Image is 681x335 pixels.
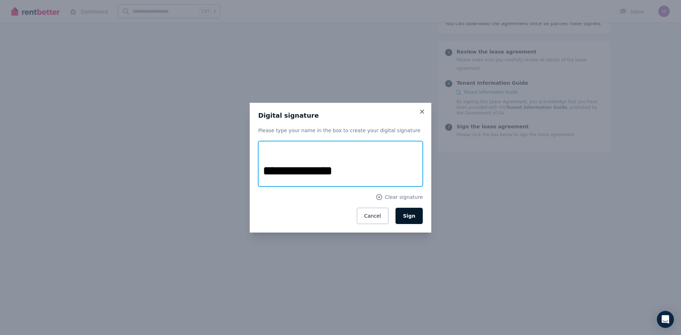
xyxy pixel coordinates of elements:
[403,213,415,219] span: Sign
[258,127,423,134] p: Please type your name in the box to create your digital signature
[657,311,674,328] div: Open Intercom Messenger
[385,194,423,201] span: Clear signature
[395,208,423,224] button: Sign
[258,111,423,120] h3: Digital signature
[357,208,388,224] button: Cancel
